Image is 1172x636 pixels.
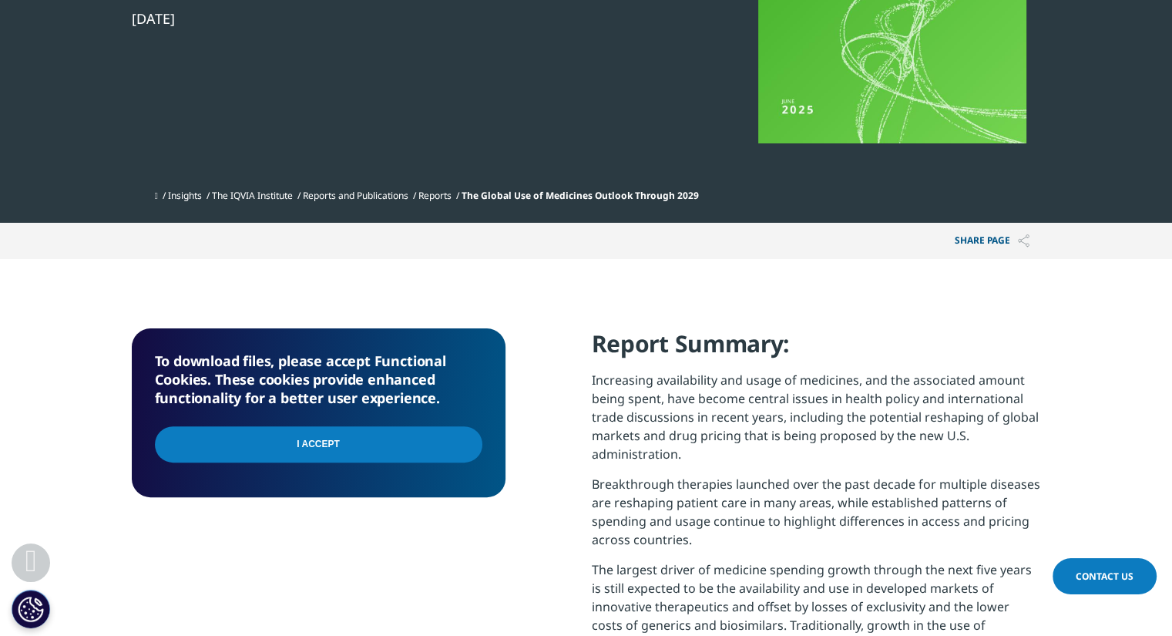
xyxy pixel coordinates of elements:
p: Increasing availability and usage of medicines, and the associated amount being spent, have becom... [592,371,1041,475]
h5: To download files, please accept Functional Cookies. These cookies provide enhanced functionality... [155,352,482,407]
div: [DATE] [132,9,660,28]
h4: Report Summary: [592,328,1041,371]
img: Share PAGE [1018,234,1029,247]
a: The IQVIA Institute [212,189,293,202]
button: Cookies Settings [12,590,50,628]
a: Reports [418,189,452,202]
input: I Accept [155,426,482,463]
a: Contact Us [1053,558,1157,594]
p: Breakthrough therapies launched over the past decade for multiple diseases are reshaping patient ... [592,475,1041,560]
a: Reports and Publications [303,189,408,202]
span: Contact Us [1076,570,1133,583]
a: Insights [168,189,202,202]
p: Share PAGE [943,223,1041,259]
span: The Global Use of Medicines Outlook Through 2029 [462,189,699,202]
button: Share PAGEShare PAGE [943,223,1041,259]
